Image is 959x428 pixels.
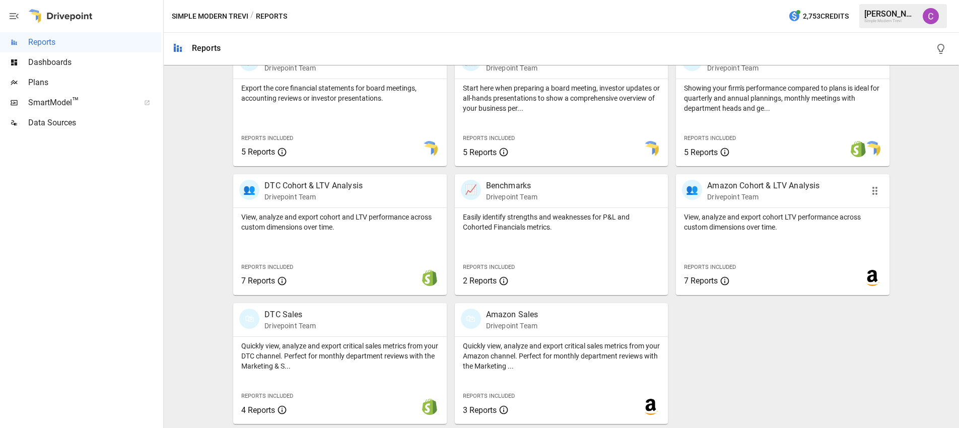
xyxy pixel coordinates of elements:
span: Reports Included [241,393,293,399]
span: 5 Reports [241,147,275,157]
p: Drivepoint Team [486,192,537,202]
p: Drivepoint Team [707,192,819,202]
div: [PERSON_NAME] [864,9,917,19]
p: Amazon Sales [486,309,538,321]
span: 5 Reports [463,148,497,157]
p: Drivepoint Team [264,321,316,331]
img: shopify [422,270,438,286]
p: Drivepoint Team [264,63,341,73]
span: Reports Included [241,264,293,270]
img: smart model [422,141,438,157]
span: 2,753 Credits [803,10,849,23]
p: View, analyze and export cohort and LTV performance across custom dimensions over time. [241,212,439,232]
button: 2,753Credits [784,7,853,26]
span: Reports Included [463,264,515,270]
button: Corbin Wallace [917,2,945,30]
span: Reports Included [241,135,293,141]
p: Drivepoint Team [486,321,538,331]
p: View, analyze and export cohort LTV performance across custom dimensions over time. [684,212,881,232]
p: DTC Sales [264,309,316,321]
p: Easily identify strengths and weaknesses for P&L and Cohorted Financials metrics. [463,212,660,232]
span: Reports Included [463,393,515,399]
p: Drivepoint Team [264,192,363,202]
p: Drivepoint Team [707,63,771,73]
p: Benchmarks [486,180,537,192]
p: Export the core financial statements for board meetings, accounting reviews or investor presentat... [241,83,439,103]
p: Amazon Cohort & LTV Analysis [707,180,819,192]
div: Simple Modern Trevi [864,19,917,23]
p: Quickly view, analyze and export critical sales metrics from your DTC channel. Perfect for monthl... [241,341,439,371]
span: ™ [72,95,79,108]
button: Simple Modern Trevi [172,10,248,23]
div: 👥 [682,180,702,200]
span: Reports [28,36,161,48]
span: Plans [28,77,161,89]
img: shopify [850,141,866,157]
div: 📈 [461,180,481,200]
p: DTC Cohort & LTV Analysis [264,180,363,192]
img: smart model [864,141,880,157]
span: Reports Included [684,135,736,141]
span: 2 Reports [463,276,497,286]
img: shopify [422,399,438,415]
div: 👥 [239,180,259,200]
span: 5 Reports [684,148,718,157]
div: Reports [192,43,221,53]
span: 7 Reports [241,276,275,286]
p: Start here when preparing a board meeting, investor updates or all-hands presentations to show a ... [463,83,660,113]
img: smart model [643,141,659,157]
span: SmartModel [28,97,133,109]
img: amazon [864,270,880,286]
span: Dashboards [28,56,161,68]
span: 7 Reports [684,276,718,286]
span: Reports Included [684,264,736,270]
span: 4 Reports [241,405,275,415]
div: 🛍 [239,309,259,329]
p: Quickly view, analyze and export critical sales metrics from your Amazon channel. Perfect for mon... [463,341,660,371]
p: Drivepoint Team [486,63,545,73]
div: / [250,10,254,23]
img: Corbin Wallace [923,8,939,24]
img: amazon [643,399,659,415]
p: Showing your firm's performance compared to plans is ideal for quarterly and annual plannings, mo... [684,83,881,113]
div: 🛍 [461,309,481,329]
span: Data Sources [28,117,161,129]
span: Reports Included [463,135,515,141]
span: 3 Reports [463,405,497,415]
